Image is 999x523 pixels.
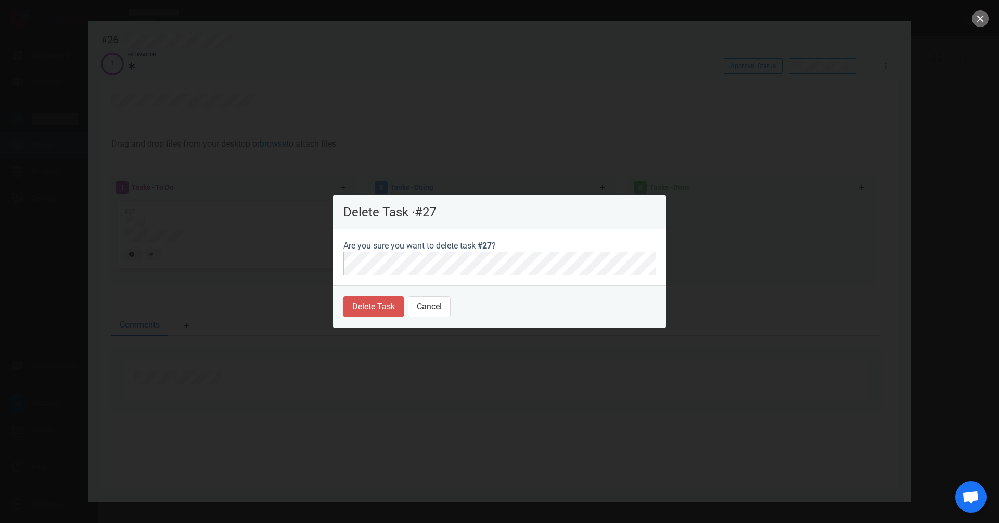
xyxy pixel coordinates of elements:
p: Delete Task · #27 [343,206,656,218]
section: Are you sure you want to delete task ? [333,229,666,285]
a: Open de chat [955,481,987,513]
button: Cancel [408,296,451,317]
button: Delete Task [343,296,404,317]
span: #27 [478,241,492,251]
button: close [972,10,989,27]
